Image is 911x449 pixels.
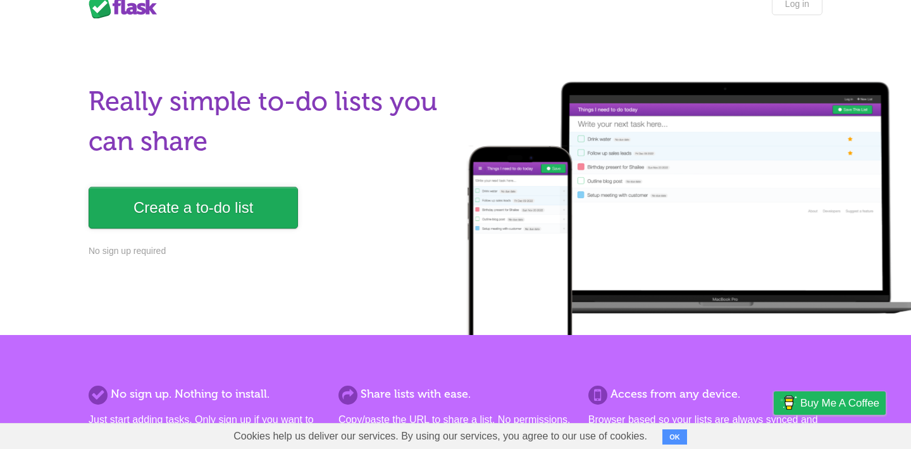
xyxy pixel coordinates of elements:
span: Buy me a coffee [800,392,879,414]
span: Cookies help us deliver our services. By using our services, you agree to our use of cookies. [221,424,660,449]
p: Browser based so your lists are always synced and you can access them from anywhere. [588,412,822,443]
img: Buy me a coffee [780,392,797,414]
h2: Access from any device. [588,386,822,403]
h2: No sign up. Nothing to install. [89,386,323,403]
button: OK [662,429,687,445]
p: Just start adding tasks. Only sign up if you want to save more than one list. [89,412,323,443]
p: No sign up required [89,244,448,258]
a: Create a to-do list [89,187,298,229]
h1: Really simple to-do lists you can share [89,82,448,161]
p: Copy/paste the URL to share a list. No permissions. No formal invites. It's that simple. [338,412,573,443]
a: Buy me a coffee [774,391,886,415]
h2: Share lists with ease. [338,386,573,403]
